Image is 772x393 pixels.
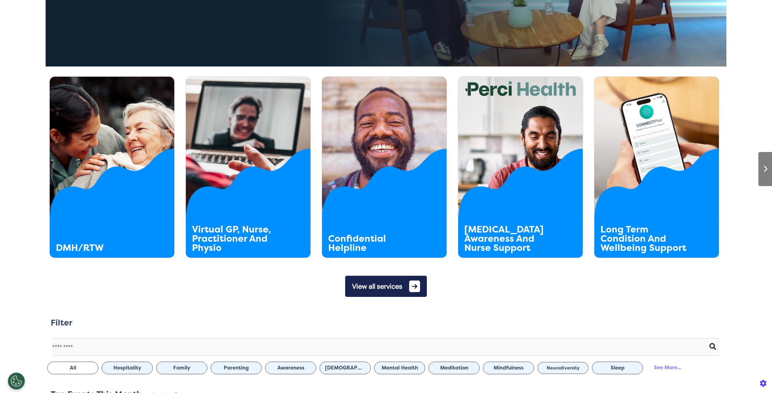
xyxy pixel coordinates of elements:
button: All [47,362,98,374]
button: Meditation [429,362,480,374]
div: Long Term Condition And Wellbeing Support [600,225,688,253]
button: Mindfulness [483,362,534,374]
button: Family [156,362,207,374]
button: Neurodiversity [537,362,589,374]
button: Mental Health [374,362,425,374]
button: [DEMOGRAPHIC_DATA] Health [320,362,371,374]
button: Hospitality [102,362,153,374]
div: See More... [646,361,689,374]
button: Parenting [211,362,262,374]
h2: Filter [51,318,73,328]
button: View all services [345,276,427,297]
div: [MEDICAL_DATA] Awareness And Nurse Support [464,225,551,253]
button: Awareness [265,362,316,374]
div: Virtual GP, Nurse, Practitioner And Physio [192,225,279,253]
button: Open Preferences [8,373,25,390]
button: Sleep [592,362,643,374]
div: Confidential Helpline [328,234,415,253]
div: DMH/RTW [56,243,143,253]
